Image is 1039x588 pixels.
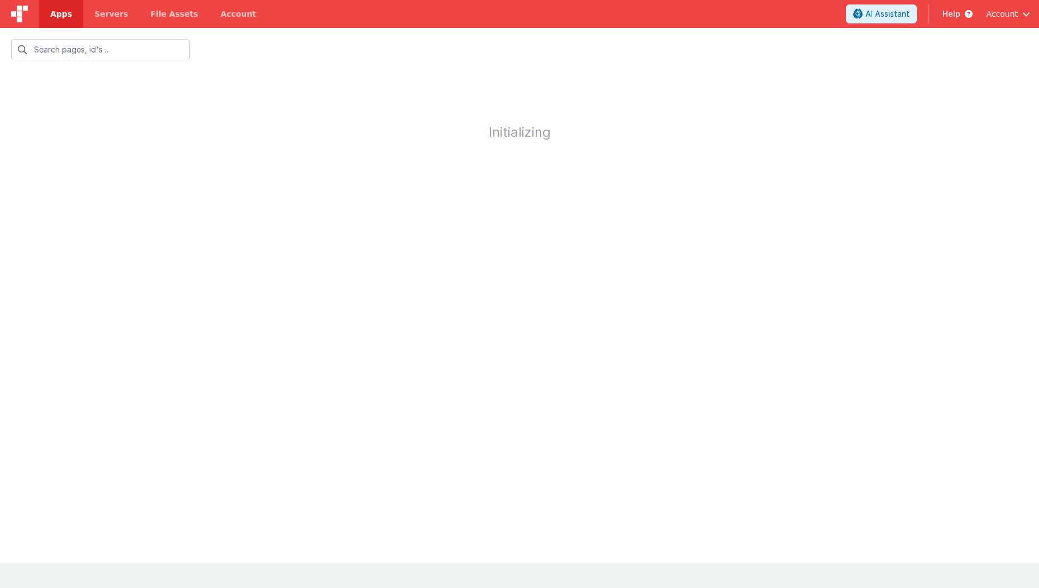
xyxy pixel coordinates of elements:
button: AI Assistant [846,4,917,23]
button: Account [986,8,1030,20]
span: AI Assistant [865,8,910,20]
span: Apps [50,8,72,20]
span: Account [986,8,1018,20]
input: Search pages, id's ... [11,39,190,60]
span: Servers [94,8,128,20]
span: File Assets [151,8,199,20]
span: Help [942,8,960,20]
